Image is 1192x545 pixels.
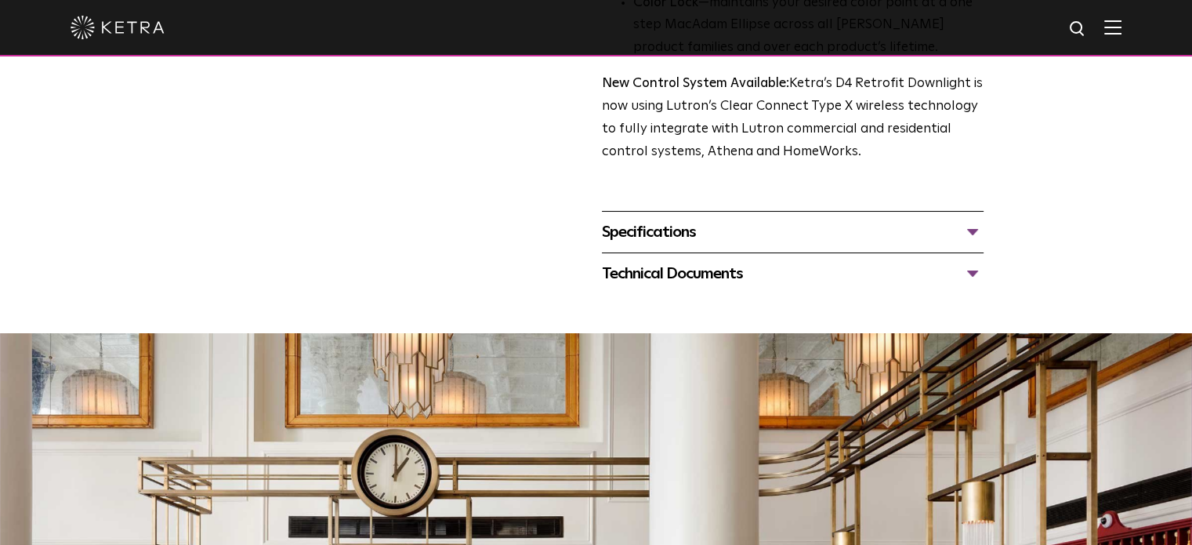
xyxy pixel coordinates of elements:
img: Hamburger%20Nav.svg [1104,20,1121,35]
img: ketra-logo-2019-white [71,16,165,39]
div: Technical Documents [602,261,984,286]
img: search icon [1068,20,1088,39]
p: Ketra’s D4 Retrofit Downlight is now using Lutron’s Clear Connect Type X wireless technology to f... [602,73,984,164]
div: Specifications [602,220,984,245]
strong: New Control System Available: [602,77,789,90]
